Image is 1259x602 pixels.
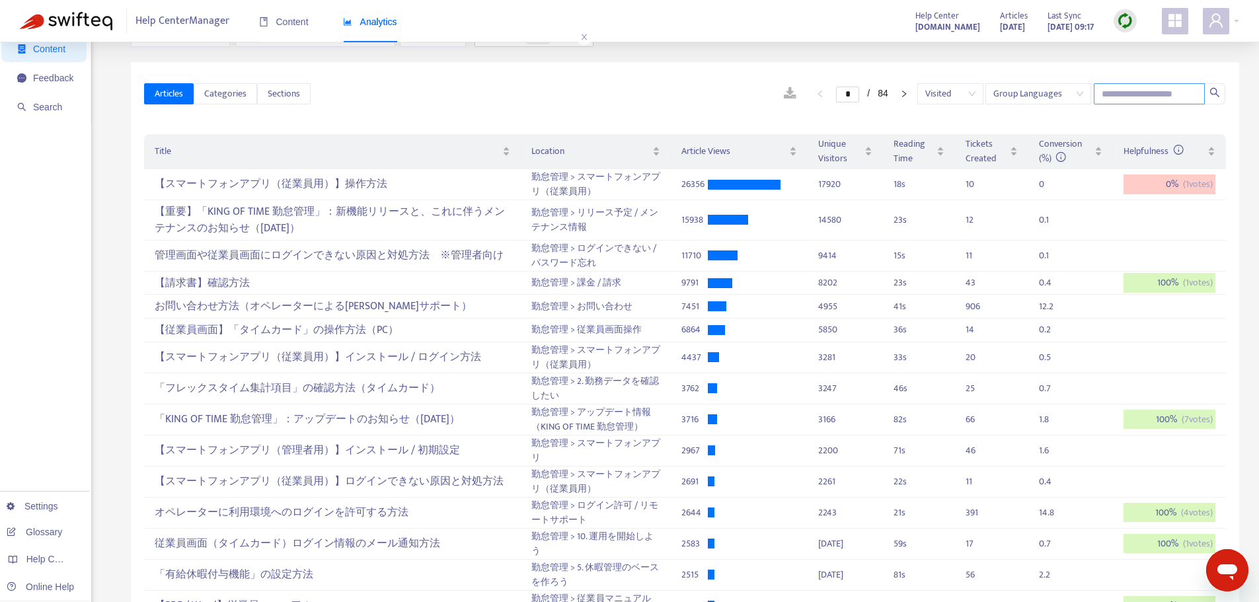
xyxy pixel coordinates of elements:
li: Previous Page [810,86,831,102]
div: 4955 [818,299,872,314]
div: 56 [966,568,992,582]
th: Unique Visitors [808,134,883,169]
span: Feedback [33,73,73,83]
span: search [17,102,26,112]
td: 勤怠管理 > 課金 / 請求 [521,272,671,295]
span: container [17,44,26,54]
div: 81 s [894,568,944,582]
div: 11710 [681,248,708,263]
td: 勤怠管理 > 5. 休暇管理のベースを作ろう [521,560,671,591]
div: 「有給休暇付与機能」の設定方法 [155,564,510,585]
div: 「フレックスタイム集計項目」の確認方法（タイムカード） [155,377,510,399]
div: 【スマートフォンアプリ（管理者用）】インストール / 初期設定 [155,439,510,461]
div: 22 s [894,474,944,489]
th: Reading Time [883,134,955,169]
th: Article Views [671,134,808,169]
div: 0.7 [1039,537,1065,551]
span: Help Center Manager [135,9,229,34]
div: 【請求書】確認方法 [155,272,510,294]
div: 5850 [818,322,872,337]
div: 4437 [681,350,708,365]
div: 11 [966,248,992,263]
span: Location [531,144,650,159]
div: 12 [966,213,992,227]
div: 「KING OF TIME 勤怠管理」：アップデートのお知らせ（[DATE]） [155,408,510,430]
td: 勤怠管理 > ログインできない / パスワード忘れ [521,241,671,272]
a: Settings [7,501,58,511]
td: 勤怠管理 > スマートフォンアプリ（従業員用） [521,467,671,498]
span: search [1209,87,1220,98]
button: Sections [257,83,311,104]
div: 2243 [818,506,872,520]
div: 0.5 [1039,350,1065,365]
th: Title [144,134,520,169]
div: 2967 [681,443,708,458]
span: Visited [925,84,975,104]
td: 勤怠管理 > リリース予定 / メンテナンス情報 [521,200,671,241]
div: 20 [966,350,992,365]
div: オペレーターに利用環境へのログインを許可する方法 [155,502,510,523]
a: Glossary [7,527,62,537]
div: 23 s [894,213,944,227]
span: Conversion (%) [1039,136,1082,166]
div: 管理画面や従業員画面にログインできない原因と対処方法 ※管理者向け [155,245,510,266]
span: Helpfulness [1124,143,1184,159]
span: user [1208,13,1224,28]
div: 8202 [818,276,872,290]
div: 【スマートフォンアプリ（従業員用）】インストール / ログイン方法 [155,346,510,368]
strong: [DOMAIN_NAME] [915,20,980,34]
div: 0.7 [1039,381,1065,396]
div: 10 [966,177,992,192]
button: Categories [194,83,257,104]
div: 71 s [894,443,944,458]
iframe: メッセージングウィンドウを開くボタン [1206,549,1248,591]
div: 46 [966,443,992,458]
img: sync.dc5367851b00ba804db3.png [1117,13,1133,29]
span: Articles [1000,9,1028,23]
td: 勤怠管理 > ログイン許可 / リモートサポート [521,498,671,529]
span: Help Centers [26,554,81,564]
div: 12.2 [1039,299,1065,314]
span: Analytics [343,17,397,27]
div: 100 % [1124,503,1215,523]
div: 15938 [681,213,708,227]
li: Next Page [894,86,915,102]
div: 46 s [894,381,944,396]
td: 勤怠管理 > アップデート情報（KING OF TIME 勤怠管理） [521,404,671,435]
span: + Add filter [633,28,679,44]
div: 14 [966,322,992,337]
span: Help Center [915,9,959,23]
strong: [DATE] 09:17 [1048,20,1094,34]
div: 36 s [894,322,944,337]
span: Article Views [681,144,786,159]
span: Unique Visitors [818,137,862,166]
div: 3762 [681,381,708,396]
div: 9414 [818,248,872,263]
span: ( 4 votes) [1181,506,1213,520]
div: 41 s [894,299,944,314]
span: ( 1 votes) [1183,276,1213,290]
div: 2.2 [1039,568,1065,582]
div: 43 [966,276,992,290]
div: 3716 [681,412,708,427]
span: Content [33,44,65,54]
td: 勤怠管理 > お問い合わせ [521,295,671,319]
span: close [576,29,593,45]
div: 6864 [681,322,708,337]
div: 3166 [818,412,872,427]
div: 0 [1039,177,1065,192]
div: 2200 [818,443,872,458]
th: Tickets Created [955,134,1028,169]
span: ( 1 votes) [1183,177,1213,192]
span: Categories [204,87,247,101]
li: 1/84 [836,86,888,102]
span: Last Sync [1048,9,1081,23]
div: 18 s [894,177,944,192]
div: 9791 [681,276,708,290]
span: Tickets Created [966,137,1007,166]
div: 906 [966,299,992,314]
div: 1.6 [1039,443,1065,458]
div: 【スマートフォンアプリ（従業員用）】ログインできない原因と対処方法 [155,470,510,492]
div: 82 s [894,412,944,427]
span: Reading Time [894,137,934,166]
